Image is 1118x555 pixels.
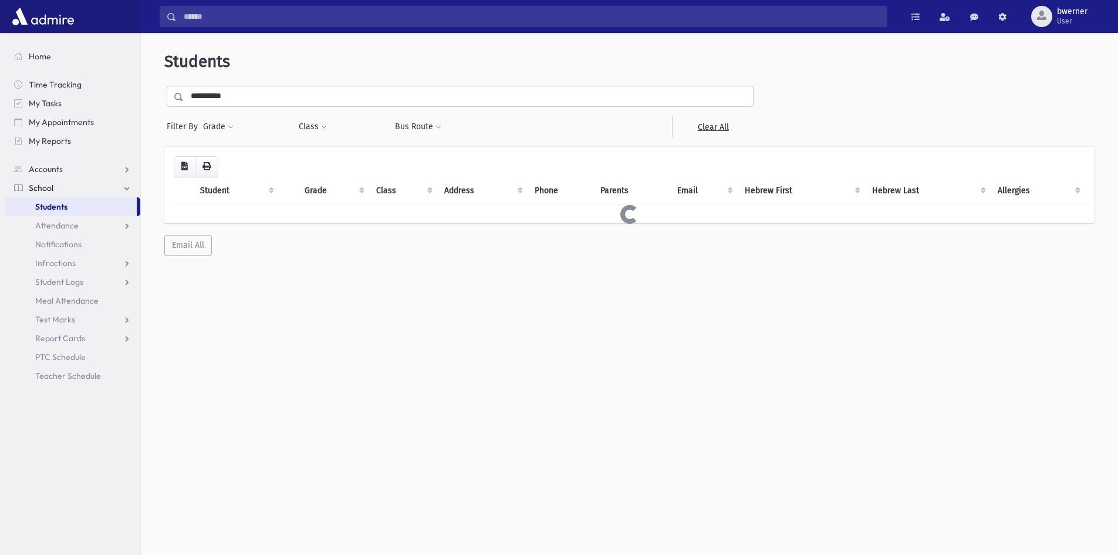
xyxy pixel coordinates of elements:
[5,235,140,254] a: Notifications
[35,333,85,344] span: Report Cards
[35,277,83,287] span: Student Logs
[5,254,140,273] a: Infractions
[35,239,82,250] span: Notifications
[29,136,71,146] span: My Reports
[29,183,53,193] span: School
[593,177,670,204] th: Parents
[865,177,991,204] th: Hebrew Last
[29,164,63,174] span: Accounts
[5,366,140,385] a: Teacher Schedule
[9,5,77,28] img: AdmirePro
[991,177,1085,204] th: Allergies
[437,177,528,204] th: Address
[528,177,593,204] th: Phone
[672,116,754,137] a: Clear All
[369,177,437,204] th: Class
[5,310,140,329] a: Test Marks
[5,132,140,150] a: My Reports
[35,201,67,212] span: Students
[5,329,140,348] a: Report Cards
[29,117,94,127] span: My Appointments
[164,52,230,71] span: Students
[298,177,369,204] th: Grade
[202,116,234,137] button: Grade
[5,216,140,235] a: Attendance
[35,314,75,325] span: Test Marks
[193,177,279,204] th: Student
[5,113,140,132] a: My Appointments
[29,98,62,109] span: My Tasks
[164,235,212,256] button: Email All
[394,116,442,137] button: Bus Route
[5,179,140,197] a: School
[35,352,86,362] span: PTC Schedule
[29,79,82,90] span: Time Tracking
[5,348,140,366] a: PTC Schedule
[35,295,99,306] span: Meal Attendance
[5,291,140,310] a: Meal Attendance
[167,120,202,133] span: Filter By
[35,220,79,231] span: Attendance
[298,116,327,137] button: Class
[174,156,195,177] button: CSV
[5,94,140,113] a: My Tasks
[5,197,137,216] a: Students
[29,51,51,62] span: Home
[35,258,76,268] span: Infractions
[5,160,140,179] a: Accounts
[35,371,101,381] span: Teacher Schedule
[5,75,140,94] a: Time Tracking
[1057,7,1087,16] span: bwerner
[738,177,865,204] th: Hebrew First
[1057,16,1087,26] span: User
[195,156,218,177] button: Print
[5,47,140,66] a: Home
[5,273,140,291] a: Student Logs
[670,177,738,204] th: Email
[177,6,887,27] input: Search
